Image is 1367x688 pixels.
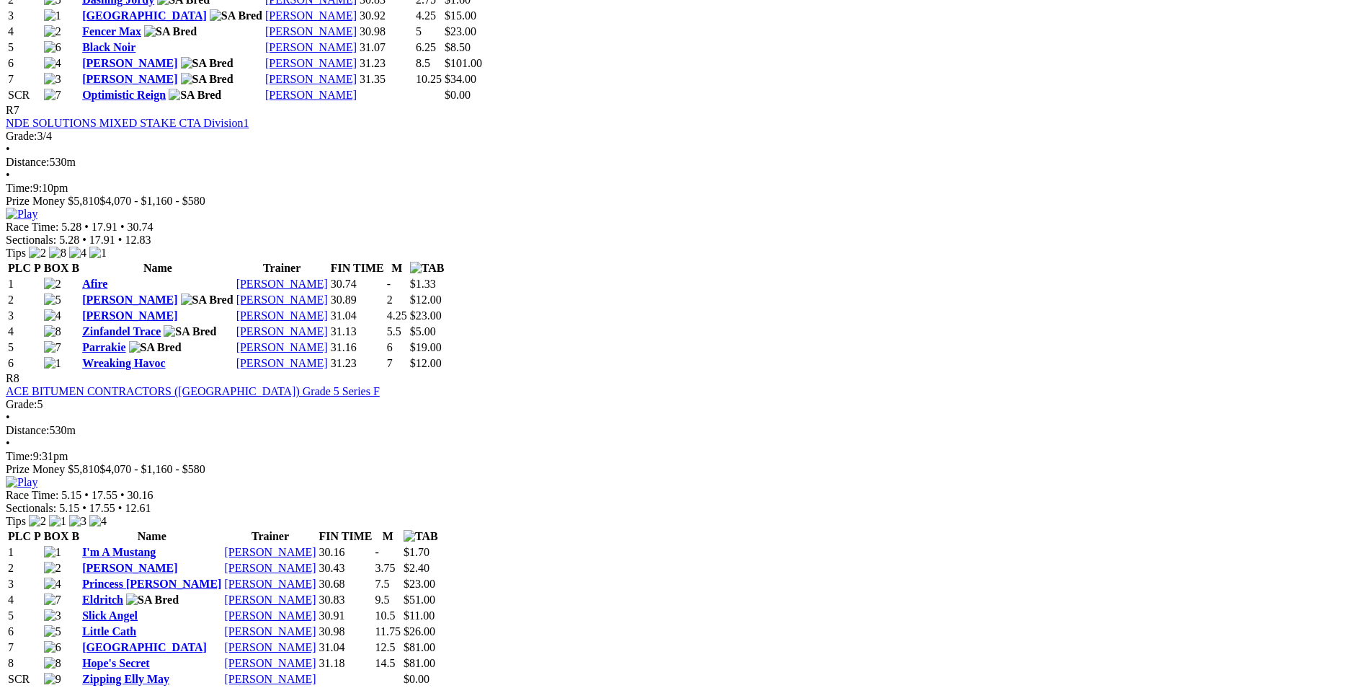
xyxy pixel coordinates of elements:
span: R7 [6,104,19,116]
td: 31.35 [359,72,414,87]
span: 30.74 [128,221,153,233]
span: $2.40 [404,562,429,574]
span: 5.28 [61,221,81,233]
a: ACE BITUMEN CONTRACTORS ([GEOGRAPHIC_DATA]) Grade 5 Series F [6,385,380,397]
span: $4,070 - $1,160 - $580 [99,463,205,475]
a: Black Noir [82,41,135,53]
td: 31.16 [330,340,385,355]
span: • [120,221,125,233]
img: 4 [89,515,107,528]
td: 3 [7,309,42,323]
text: 3.75 [375,562,396,574]
td: 6 [7,56,42,71]
td: 30.89 [330,293,385,307]
span: $12.00 [410,294,442,306]
span: $1.33 [410,278,436,290]
span: $11.00 [404,609,435,622]
text: 4.25 [387,309,407,322]
span: • [82,502,86,514]
a: Wreaking Havoc [82,357,165,369]
td: SCR [7,88,42,102]
span: • [120,489,125,501]
a: Little Cath [82,625,136,638]
th: Name [81,261,234,275]
span: $23.00 [445,25,476,38]
td: 30.68 [319,577,373,591]
span: 5.28 [59,234,79,246]
text: 12.5 [375,641,396,653]
a: [PERSON_NAME] [82,309,177,322]
th: Trainer [223,529,316,544]
td: 1 [7,277,42,291]
span: 17.91 [92,221,117,233]
span: B [71,530,79,542]
span: Tips [6,247,26,259]
img: 1 [49,515,66,528]
span: Tips [6,515,26,527]
img: SA Bred [164,325,216,338]
img: 2 [29,247,46,260]
text: - [387,278,391,290]
span: $23.00 [404,578,435,590]
td: 30.43 [319,561,373,575]
img: Play [6,208,37,221]
span: 17.91 [89,234,115,246]
img: 1 [44,9,61,22]
div: 9:31pm [6,450,1361,463]
img: SA Bred [169,89,221,102]
th: FIN TIME [330,261,385,275]
td: 31.18 [319,656,373,671]
text: 4.25 [416,9,436,22]
span: $0.00 [404,673,429,685]
a: [PERSON_NAME] [82,73,177,85]
span: $34.00 [445,73,476,85]
td: 31.13 [330,325,385,339]
span: Grade: [6,130,37,142]
span: • [84,221,89,233]
img: 2 [44,562,61,575]
span: $101.00 [445,57,482,69]
text: 7 [387,357,393,369]
td: 8 [7,656,42,671]
img: SA Bred [181,57,233,70]
img: 8 [49,247,66,260]
img: 5 [44,294,61,306]
text: 11.75 [375,625,401,638]
img: SA Bred [210,9,262,22]
a: [PERSON_NAME] [265,41,357,53]
a: Fencer Max [82,25,141,38]
span: $51.00 [404,594,435,606]
span: $81.00 [404,641,435,653]
td: 31.23 [359,56,414,71]
span: • [82,234,86,246]
a: [PERSON_NAME] [224,562,316,574]
span: P [34,530,41,542]
span: $12.00 [410,357,442,369]
td: 2 [7,293,42,307]
a: [PERSON_NAME] [224,657,316,669]
div: 530m [6,424,1361,437]
img: 3 [44,609,61,622]
td: 5 [7,340,42,355]
span: 17.55 [89,502,115,514]
img: SA Bred [181,294,233,306]
td: 31.07 [359,40,414,55]
span: Sectionals: [6,502,56,514]
span: Race Time: [6,489,58,501]
span: 12.83 [125,234,151,246]
div: Prize Money $5,810 [6,463,1361,476]
span: 17.55 [92,489,117,501]
td: 3 [7,577,42,591]
td: 2 [7,561,42,575]
a: I'm A Mustang [82,546,156,558]
div: 3/4 [6,130,1361,143]
text: 2 [387,294,393,306]
span: Time: [6,182,33,194]
a: Slick Angel [82,609,138,622]
span: $0.00 [445,89,471,101]
td: 4 [7,325,42,339]
span: PLC [8,530,31,542]
span: $15.00 [445,9,476,22]
span: R8 [6,372,19,384]
text: 5.5 [387,325,401,338]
